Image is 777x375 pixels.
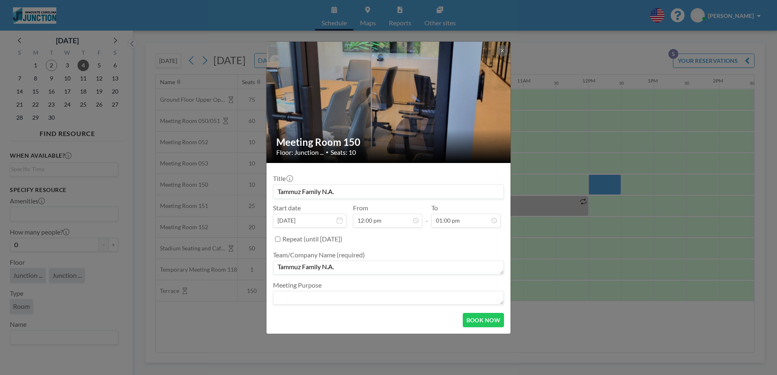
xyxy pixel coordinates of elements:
img: 537.jpg [266,41,511,164]
h2: Meeting Room 150 [276,136,502,148]
input: Jon's reservation [273,185,504,199]
label: To [431,204,438,212]
label: From [353,204,368,212]
label: Team/Company Name (required) [273,251,365,259]
span: • [326,149,329,155]
label: Title [273,174,292,183]
button: BOOK NOW [463,313,504,327]
span: Seats: 10 [331,148,356,156]
label: Repeat (until [DATE]) [282,235,342,243]
label: Start date [273,204,301,212]
span: Floor: Junction ... [276,148,324,156]
label: Meeting Purpose [273,281,322,289]
span: - [426,207,428,225]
